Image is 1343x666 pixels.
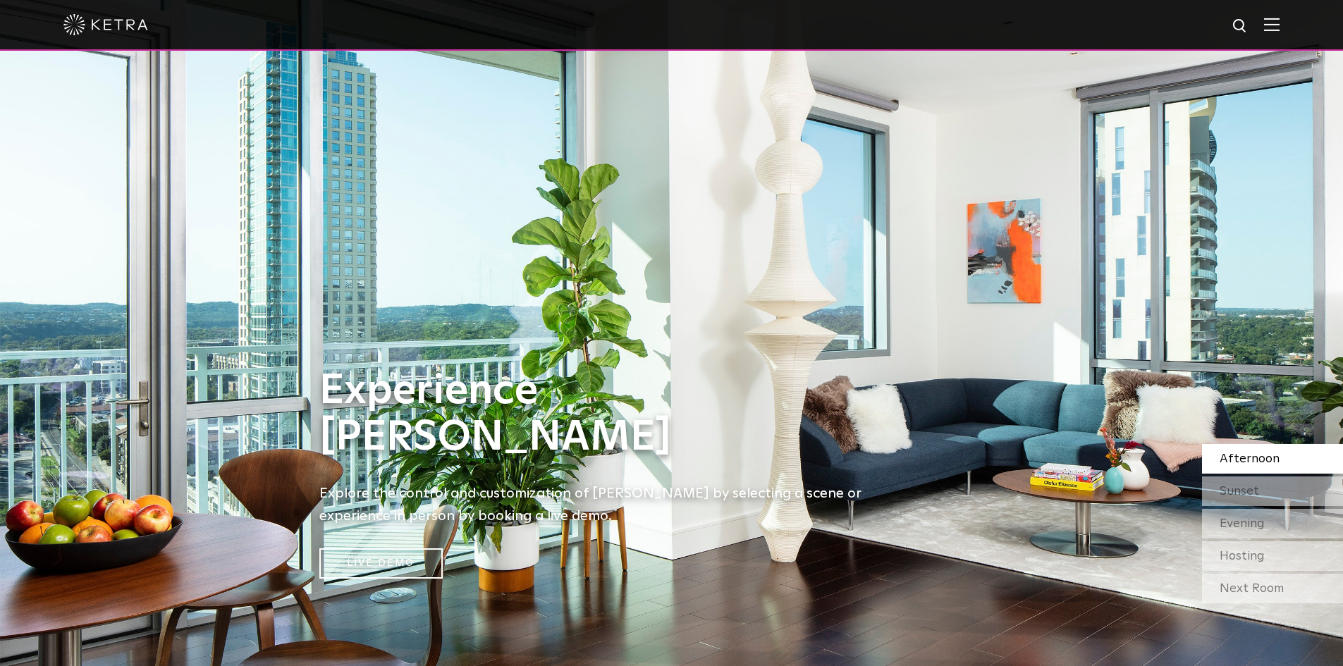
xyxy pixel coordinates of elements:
[1220,550,1265,562] span: Hosting
[319,482,883,527] h5: Explore the control and customization of [PERSON_NAME] by selecting a scene or experience in pers...
[1220,485,1259,498] span: Sunset
[1264,18,1280,31] img: Hamburger%20Nav.svg
[1202,574,1343,603] div: Next Room
[1232,18,1249,35] img: search icon
[1220,517,1265,530] span: Evening
[63,14,148,35] img: ketra-logo-2019-white
[1220,452,1280,465] span: Afternoon
[319,548,443,579] a: Live Demo
[319,368,883,461] h1: Experience [PERSON_NAME]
